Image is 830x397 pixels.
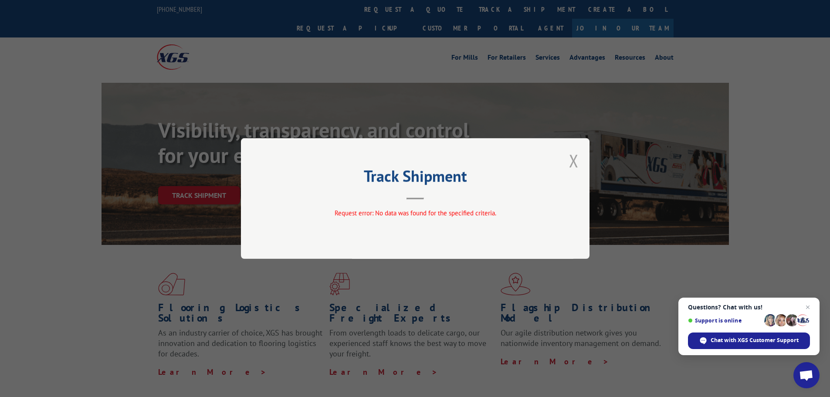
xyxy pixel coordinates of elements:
span: Support is online [688,317,761,324]
button: Close modal [569,149,579,172]
span: Chat with XGS Customer Support [711,336,799,344]
div: Chat with XGS Customer Support [688,333,810,349]
span: Close chat [803,302,813,312]
span: Request error: No data was found for the specified criteria. [334,209,496,217]
div: Open chat [793,362,820,388]
span: Questions? Chat with us! [688,304,810,311]
h2: Track Shipment [285,170,546,187]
